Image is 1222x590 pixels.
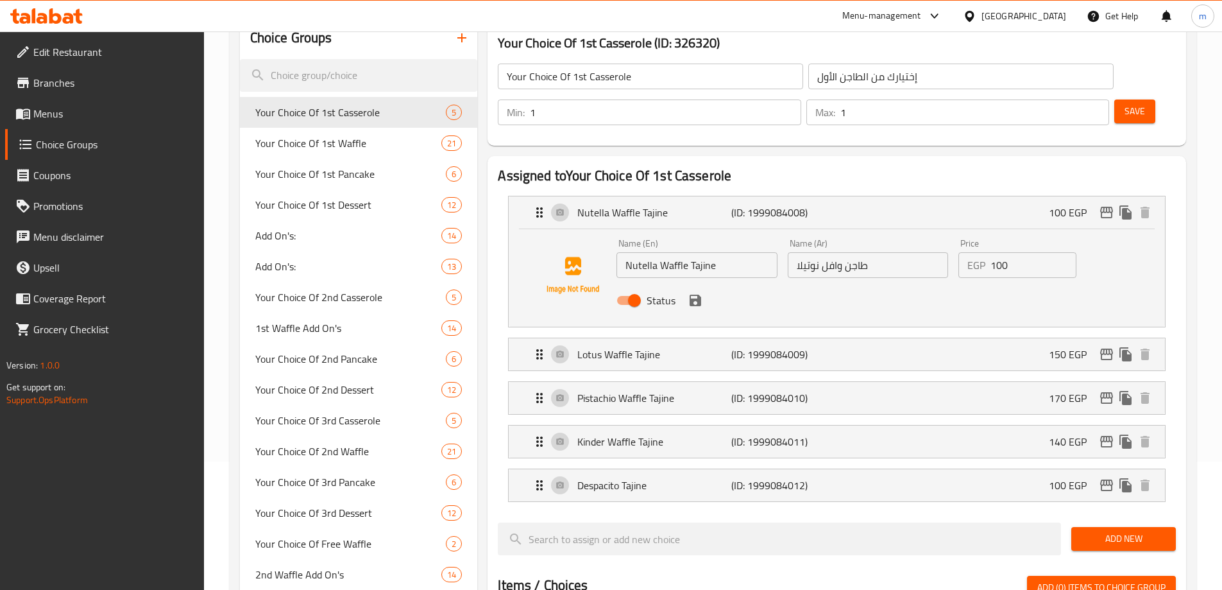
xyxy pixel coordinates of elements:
div: Add On's:13 [240,251,478,282]
span: 5 [446,415,461,427]
span: Coupons [33,168,194,183]
div: Expand [509,469,1165,501]
img: Nutella Waffle Tajine [532,234,614,317]
div: Your Choice Of 2nd Pancake6 [240,343,478,374]
span: Your Choice Of 2nd Waffle [255,444,442,459]
button: delete [1135,203,1155,222]
div: Your Choice Of 1st Waffle21 [240,128,478,159]
div: Expand [509,382,1165,414]
span: Your Choice Of 3rd Casserole [255,413,446,428]
button: Add New [1071,527,1176,551]
span: Branches [33,75,194,91]
button: Save [1114,100,1155,123]
span: Add New [1082,531,1166,547]
p: (ID: 1999084012) [731,478,834,493]
button: duplicate [1116,432,1135,451]
span: 2 [446,538,461,550]
p: 100 EGP [1049,205,1097,220]
a: Support.OpsPlatform [6,392,88,408]
li: Expand [498,464,1176,507]
a: Choice Groups [5,129,204,160]
div: Your Choice Of 3rd Casserole5 [240,405,478,436]
div: Choices [441,228,462,243]
a: Edit Restaurant [5,37,204,67]
span: 2nd Waffle Add On's [255,567,442,582]
a: Grocery Checklist [5,314,204,345]
div: Choices [441,567,462,582]
span: Your Choice Of 1st Dessert [255,197,442,213]
span: Save [1124,103,1145,119]
span: 12 [442,199,461,211]
span: Your Choice Of 3rd Dessert [255,505,442,521]
div: Choices [441,505,462,521]
div: Choices [441,382,462,397]
span: m [1199,9,1207,23]
h2: Choice Groups [250,28,332,48]
span: Your Choice Of 2nd Pancake [255,351,446,367]
button: duplicate [1116,476,1135,495]
p: Min: [507,105,525,120]
span: Your Choice Of 1st Pancake [255,166,446,182]
span: 12 [442,507,461,519]
p: Nutella Waffle Tajine [577,205,731,220]
span: Status [647,293,675,308]
p: Despacito Tajine [577,478,731,493]
button: edit [1097,203,1116,222]
span: 21 [442,137,461,150]
div: 1st Waffle Add On's14 [240,313,478,343]
div: Menu-management [842,8,921,24]
div: 2nd Waffle Add On's14 [240,559,478,590]
div: Your Choice Of 2nd Waffle21 [240,436,478,467]
p: (ID: 1999084009) [731,347,834,362]
span: Your Choice Of 1st Casserole [255,105,446,120]
button: edit [1097,432,1116,451]
span: 5 [446,107,461,119]
span: Add On's: [255,228,442,243]
span: Your Choice Of 2nd Casserole [255,290,446,305]
input: search [240,59,478,92]
span: 12 [442,384,461,396]
input: Enter name Ar [788,252,948,278]
span: 14 [442,569,461,581]
button: duplicate [1116,388,1135,408]
div: Choices [446,413,462,428]
a: Menus [5,98,204,129]
span: 6 [446,168,461,180]
span: 1.0.0 [40,357,60,374]
span: Upsell [33,260,194,275]
div: Choices [446,536,462,551]
p: 170 EGP [1049,390,1097,406]
div: Your Choice Of 2nd Casserole5 [240,282,478,313]
span: Menus [33,106,194,121]
span: Your Choice Of 1st Waffle [255,135,442,151]
h2: Assigned to Your Choice Of 1st Casserole [498,166,1176,186]
a: Coupons [5,160,204,191]
div: Choices [441,259,462,274]
div: Choices [446,474,462,490]
button: edit [1097,345,1116,364]
p: Kinder Waffle Tajine [577,434,731,449]
div: Choices [441,320,462,336]
span: Grocery Checklist [33,322,194,337]
p: 150 EGP [1049,347,1097,362]
button: duplicate [1116,345,1135,364]
div: Expand [509,338,1165,370]
span: 14 [442,322,461,334]
span: Add On's: [255,259,442,274]
div: Your Choice Of 3rd Pancake6 [240,467,478,498]
button: delete [1135,432,1155,451]
p: (ID: 1999084010) [731,390,834,406]
div: Choices [441,135,462,151]
a: Upsell [5,252,204,283]
a: Branches [5,67,204,98]
a: Promotions [5,191,204,221]
li: Expand [498,420,1176,464]
input: Please enter price [990,252,1076,278]
div: Your Choice Of 3rd Dessert12 [240,498,478,528]
p: 100 EGP [1049,478,1097,493]
span: Version: [6,357,38,374]
span: Promotions [33,198,194,214]
button: delete [1135,388,1155,408]
h3: Your Choice Of 1st Casserole (ID: 326320) [498,33,1176,53]
div: Your Choice Of 1st Casserole5 [240,97,478,128]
